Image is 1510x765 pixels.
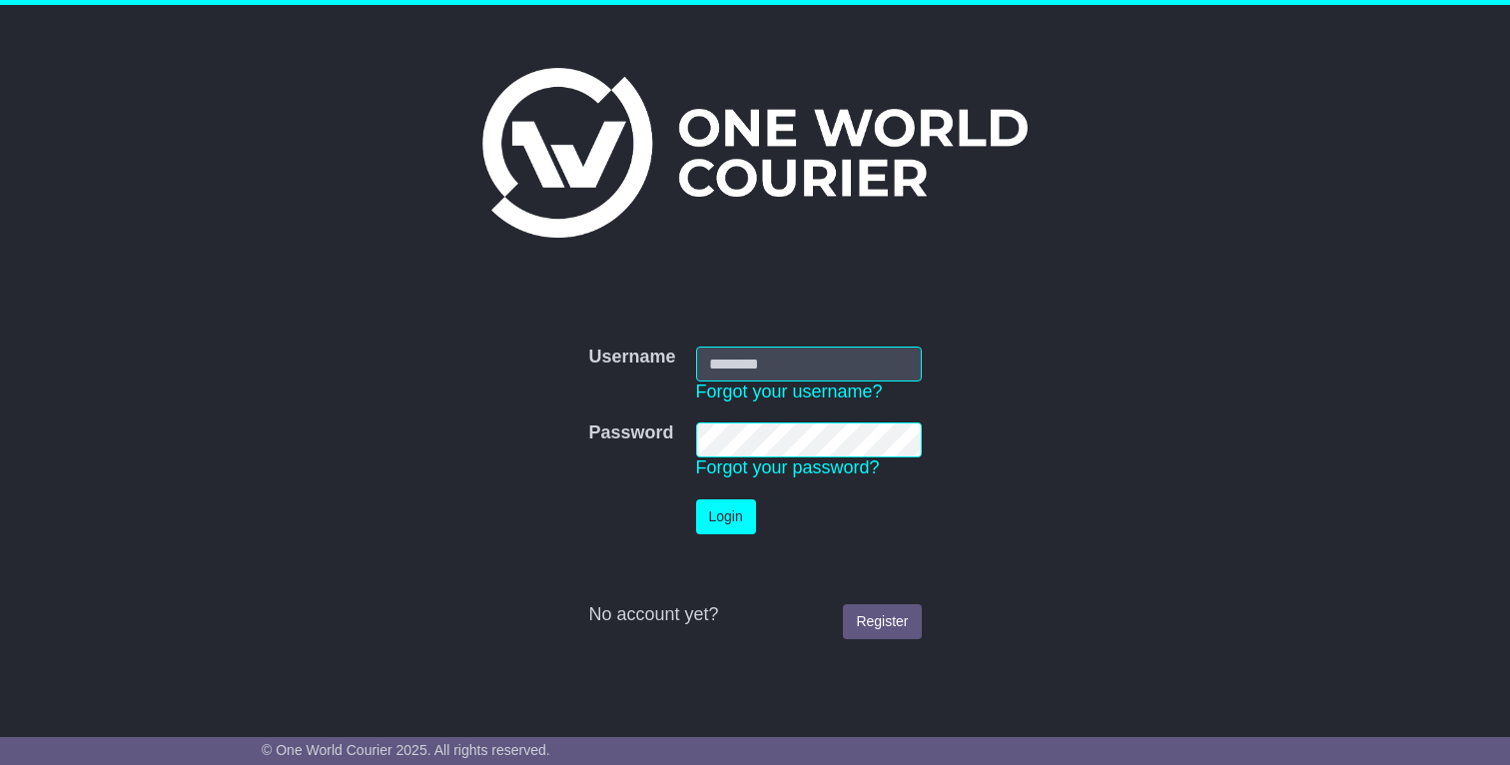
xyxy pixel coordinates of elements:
img: One World [482,68,1028,238]
div: No account yet? [588,604,921,626]
a: Register [843,604,921,639]
button: Login [696,499,756,534]
a: Forgot your username? [696,382,883,401]
span: © One World Courier 2025. All rights reserved. [262,742,550,758]
label: Username [588,347,675,369]
label: Password [588,422,673,444]
a: Forgot your password? [696,457,880,477]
